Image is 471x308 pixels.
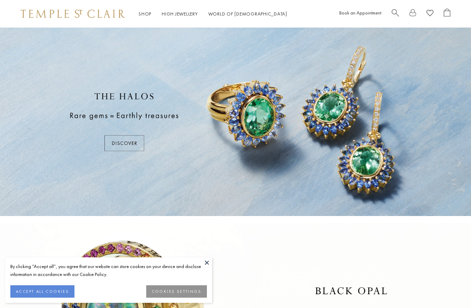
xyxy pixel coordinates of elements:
[392,9,399,19] a: Search
[21,10,125,18] img: Temple St. Clair
[10,263,207,278] div: By clicking “Accept all”, you agree that our website can store cookies on your device and disclos...
[10,285,74,298] button: ACCEPT ALL COOKIES
[208,11,287,17] a: World of [DEMOGRAPHIC_DATA]World of [DEMOGRAPHIC_DATA]
[146,285,207,298] button: COOKIES SETTINGS
[139,10,287,18] nav: Main navigation
[427,9,433,19] a: View Wishlist
[162,11,198,17] a: High JewelleryHigh Jewellery
[437,276,464,301] iframe: Gorgias live chat messenger
[339,10,381,16] a: Book an Appointment
[139,11,151,17] a: ShopShop
[444,9,450,19] a: Open Shopping Bag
